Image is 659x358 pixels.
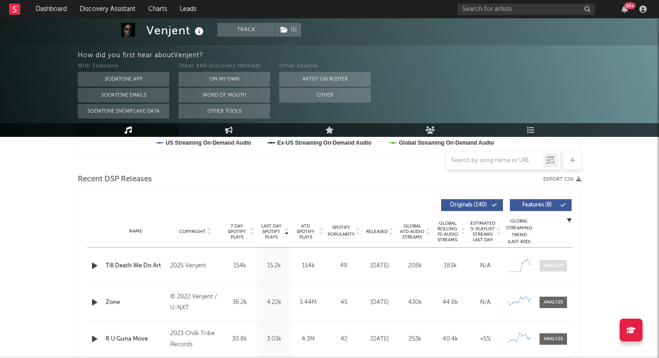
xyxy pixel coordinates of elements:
[225,335,254,344] div: 30.8k
[447,202,489,208] span: Originals ( 140 )
[400,261,430,271] div: 208k
[441,199,503,211] button: Originals(140)
[364,335,395,344] div: [DATE]
[170,328,220,350] div: 2023 Chilli Tribe Records
[259,223,283,240] span: Last Day Spotify Plays
[106,335,166,344] a: R U Guna Move
[225,223,249,240] span: 7 Day Spotify Plays
[78,61,169,72] div: With Sodatone
[279,61,371,72] div: Other Sources
[166,140,251,146] text: US Streaming On-Demand Audio
[293,223,318,240] span: ATD Spotify Plays
[293,335,323,344] div: 4.3M
[259,261,289,271] div: 15.2k
[293,298,323,307] div: 5.44M
[400,335,430,344] div: 253k
[516,202,558,208] span: Features ( 8 )
[328,298,360,307] div: 45
[225,298,254,307] div: 36.2k
[279,72,371,87] button: Artist on Roster
[458,4,595,15] input: Search for artists
[435,298,465,307] div: 44.8k
[624,2,636,9] div: 99 +
[293,261,323,271] div: 154k
[217,23,275,37] button: Track
[470,298,501,307] div: N/A
[277,140,372,146] text: Ex-US Streaming On-Demand Audio
[400,223,425,240] span: Global ATD Audio Streams
[259,298,289,307] div: 4.22k
[178,104,270,119] button: Other Tools
[106,228,166,235] div: Name
[78,104,169,119] button: Sodatone Snowflake Data
[179,229,205,234] span: Copyright
[366,229,388,234] span: Released
[78,50,659,61] div: How did you first hear about Venjent ?
[470,335,501,344] div: <5%
[435,261,465,271] div: 183k
[178,61,270,72] div: Other A&R Discovery Methods
[543,177,581,182] button: Export CSV
[621,5,628,13] button: 99+
[78,174,152,185] span: Recent DSP Releases
[146,23,206,38] div: Venjent
[78,88,169,103] button: Sodatone Emails
[435,335,465,344] div: 40.4k
[328,224,355,238] span: Spotify Popularity
[78,72,169,87] button: Sodatone App
[399,140,494,146] text: Global Streaming On-Demand Audio
[275,23,302,37] span: ( 1 )
[328,335,360,344] div: 42
[510,199,572,211] button: Features(8)
[505,218,533,245] div: Global Streaming Trend (Last 60D)
[435,221,460,243] span: Global Rolling 7D Audio Streams
[106,261,166,271] a: Till Death We Do Art
[170,292,220,314] div: © 2022 Venjent / U-NXT
[275,23,301,37] button: (1)
[470,221,495,243] span: Estimated % Playlist Streams Last Day
[447,157,543,164] input: Search by song name or URL
[170,260,220,271] div: 2025 Venjent
[279,88,371,103] button: Other
[364,261,395,271] div: [DATE]
[178,88,270,103] button: Word Of Mouth
[400,298,430,307] div: 430k
[106,298,166,307] a: Zone
[470,261,501,271] div: N/A
[259,335,289,344] div: 3.03k
[178,72,270,87] button: On My Own
[328,261,360,271] div: 49
[364,298,395,307] div: [DATE]
[225,261,254,271] div: 154k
